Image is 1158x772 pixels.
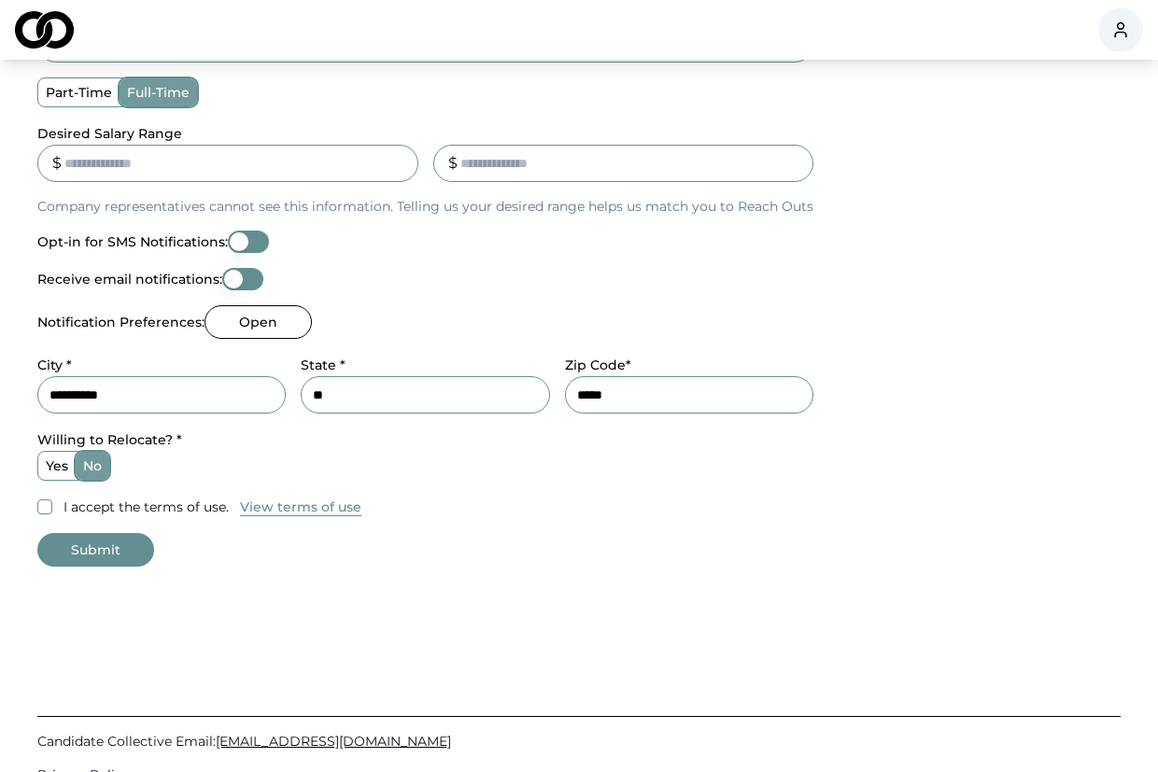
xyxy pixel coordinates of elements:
[301,357,346,373] label: State *
[448,152,458,175] div: $
[15,11,74,49] img: logo
[37,316,205,329] label: Notification Preferences:
[240,498,361,516] button: View terms of use
[37,125,182,142] label: Desired Salary Range
[37,273,222,286] label: Receive email notifications:
[565,357,631,373] label: Zip Code*
[37,197,813,216] p: Company representatives cannot see this information. Telling us your desired range helps us match...
[205,305,312,339] button: Open
[37,235,228,248] label: Opt-in for SMS Notifications:
[433,125,440,142] label: _
[37,431,182,448] label: Willing to Relocate? *
[37,533,154,567] button: Submit
[216,733,451,750] span: [EMAIL_ADDRESS][DOMAIN_NAME]
[37,357,72,373] label: City *
[240,496,361,518] a: View terms of use
[64,498,229,516] label: I accept the terms of use.
[52,152,62,175] div: $
[38,452,76,480] label: yes
[37,732,1121,751] a: Candidate Collective Email:[EMAIL_ADDRESS][DOMAIN_NAME]
[38,78,120,106] label: part-time
[120,78,197,106] label: full-time
[76,452,109,480] label: no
